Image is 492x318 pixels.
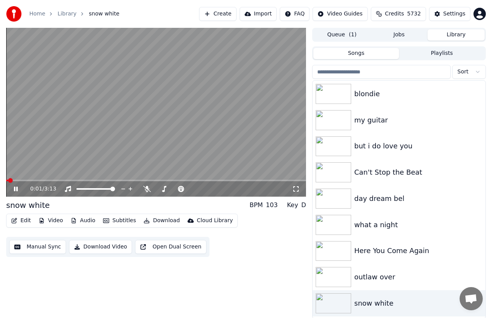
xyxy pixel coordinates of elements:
div: / [30,185,49,193]
button: Import [240,7,277,21]
button: Playlists [399,48,485,59]
div: Key [287,201,298,210]
div: D [301,201,306,210]
span: 0:01 [30,185,42,193]
span: ( 1 ) [349,31,357,39]
img: youka [6,6,22,22]
div: blondie [354,88,482,99]
button: Manual Sync [9,240,66,254]
span: 3:13 [44,185,56,193]
button: FAQ [280,7,309,21]
div: what a night [354,219,482,230]
a: Open chat [460,287,483,310]
button: Download [140,215,183,226]
a: Home [29,10,45,18]
button: Edit [8,215,34,226]
div: snow white [6,200,50,211]
div: outlaw over [354,272,482,282]
span: 5732 [407,10,421,18]
span: snow white [89,10,119,18]
button: Audio [68,215,98,226]
button: Subtitles [100,215,139,226]
span: Credits [385,10,404,18]
div: but i do love you [354,141,482,151]
div: my guitar [354,115,482,126]
button: Settings [429,7,470,21]
button: Credits5732 [371,7,426,21]
span: Sort [457,68,468,76]
button: Queue [313,29,370,41]
div: day dream bel [354,193,482,204]
div: BPM [250,201,263,210]
button: Video Guides [313,7,367,21]
a: Library [57,10,76,18]
button: Download Video [69,240,132,254]
nav: breadcrumb [29,10,119,18]
button: Open Dual Screen [135,240,206,254]
div: Here You Come Again [354,245,482,256]
div: 103 [266,201,278,210]
button: Library [428,29,485,41]
div: Settings [443,10,465,18]
div: snow white [354,298,482,309]
div: Cloud Library [197,217,233,224]
div: Can't Stop the Beat [354,167,482,178]
button: Create [199,7,237,21]
button: Songs [313,48,399,59]
button: Video [36,215,66,226]
button: Jobs [370,29,428,41]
